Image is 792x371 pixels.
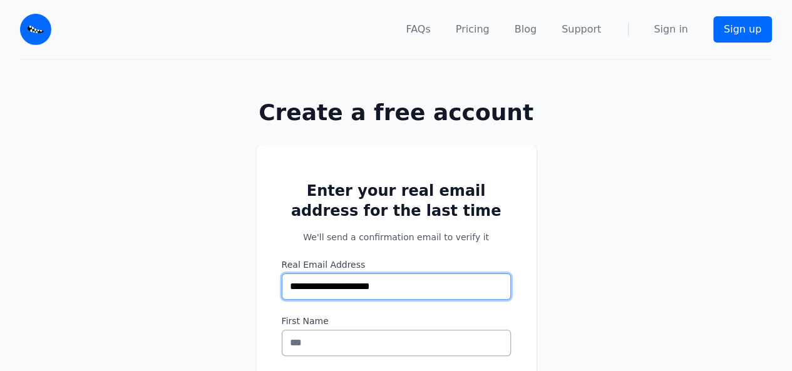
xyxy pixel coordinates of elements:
[282,231,511,243] p: We'll send a confirmation email to verify it
[282,258,511,271] label: Real Email Address
[20,14,51,45] img: Email Monster
[654,22,688,37] a: Sign in
[406,22,430,37] a: FAQs
[713,16,772,43] a: Sign up
[562,22,601,37] a: Support
[282,181,511,221] h2: Enter your real email address for the last time
[515,22,537,37] a: Blog
[216,100,577,125] h1: Create a free account
[282,315,511,327] label: First Name
[456,22,490,37] a: Pricing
